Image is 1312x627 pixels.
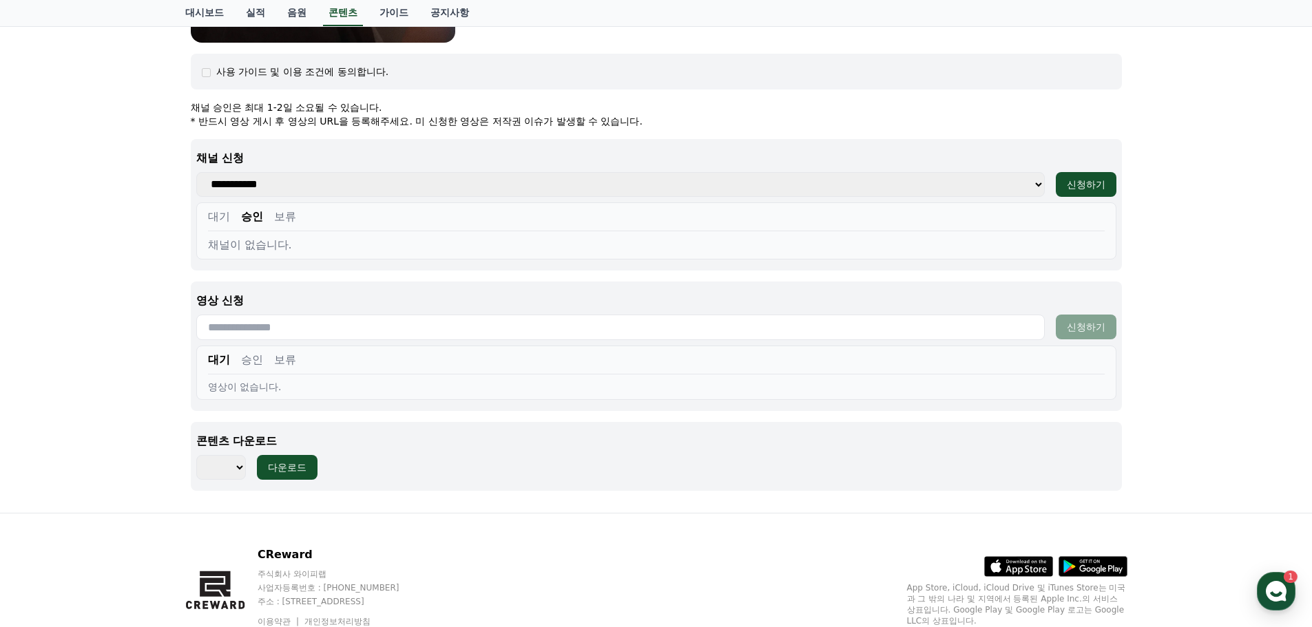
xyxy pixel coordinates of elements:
a: 설정 [178,436,264,471]
p: 콘텐츠 다운로드 [196,433,1116,449]
p: CReward [258,546,426,563]
p: 주소 : [STREET_ADDRESS] [258,596,426,607]
button: 보류 [274,209,296,225]
a: 개인정보처리방침 [304,617,371,626]
p: 영상 신청 [196,293,1116,309]
p: 사업자등록번호 : [PHONE_NUMBER] [258,582,426,593]
span: 설정 [213,457,229,468]
div: 다운로드 [268,460,306,474]
a: 홈 [4,436,91,471]
p: * 반드시 영상 게시 후 영상의 URL을 등록해주세요. 미 신청한 영상은 저작권 이슈가 발생할 수 있습니다. [191,114,1122,128]
a: 1대화 [91,436,178,471]
button: 승인 [241,209,263,225]
p: 주식회사 와이피랩 [258,568,426,580]
button: 승인 [241,352,263,368]
button: 보류 [274,352,296,368]
p: App Store, iCloud, iCloud Drive 및 iTunes Store는 미국과 그 밖의 나라 및 지역에서 등록된 Apple Inc.의 서비스 상표입니다. Goo... [907,582,1127,626]
div: 신청하기 [1067,178,1105,191]
div: 영상이 없습니다. [208,380,1105,394]
p: 채널 승인은 최대 1-2일 소요될 수 있습니다. [191,100,1122,114]
button: 다운로드 [257,455,317,480]
span: 1 [140,436,145,447]
span: 홈 [43,457,52,468]
button: 신청하기 [1056,315,1116,339]
span: 대화 [126,458,143,469]
p: 채널 신청 [196,150,1116,167]
button: 신청하기 [1056,172,1116,197]
button: 대기 [208,352,230,368]
button: 대기 [208,209,230,225]
div: 신청하기 [1067,320,1105,334]
a: 이용약관 [258,617,301,626]
div: 채널이 없습니다. [208,237,1105,253]
div: 사용 가이드 및 이용 조건에 동의합니다. [216,65,389,78]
